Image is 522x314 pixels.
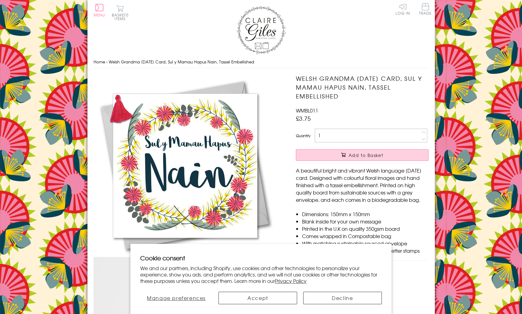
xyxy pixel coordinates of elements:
[115,12,129,21] span: 0 items
[218,292,297,304] button: Accept
[112,5,129,20] button: Basket0 items
[396,3,410,15] a: Log In
[296,114,311,123] span: £3.75
[106,59,108,65] span: ›
[109,59,254,65] span: Welsh Grandma [DATE] Card, Sul y Mamau Hapus Nain, Tassel Embellished
[302,225,428,232] li: Printed in the U.K on quality 350gsm board
[296,149,428,161] button: Add to Basket
[296,74,428,100] h1: Welsh Grandma [DATE] Card, Sul y Mamau Hapus Nain, Tassel Embellished
[237,6,286,54] img: Claire Giles Greetings Cards
[303,292,382,304] button: Decline
[302,218,428,225] li: Blank inside for your own message
[94,56,429,68] nav: breadcrumbs
[140,292,212,304] button: Manage preferences
[275,277,307,284] a: Privacy Policy
[147,294,206,302] span: Manage preferences
[140,254,382,262] h2: Cookie consent
[419,3,432,15] span: Trade
[349,152,383,158] span: Add to Basket
[296,133,311,138] label: Quantity
[296,107,318,114] span: WMBL011
[296,167,428,203] p: A beautiful bright and vibrant Welsh language [DATE] card. Designed with colourful floral images ...
[94,74,276,257] img: Welsh Grandma Mother's Day Card, Sul y Mamau Hapus Nain, Tassel Embellished
[302,210,428,218] li: Dimensions: 150mm x 150mm
[419,3,432,16] a: Trade
[94,59,105,65] a: Home
[302,240,428,247] li: With matching sustainable sourced envelope
[140,265,382,284] p: We and our partners, including Shopify, use cookies and other technologies to personalize your ex...
[94,4,105,17] button: Menu
[302,232,428,240] li: Comes wrapped in Compostable bag
[94,12,105,18] span: Menu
